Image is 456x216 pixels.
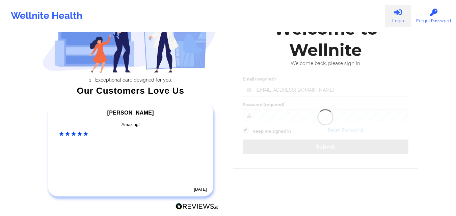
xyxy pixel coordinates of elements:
span: [PERSON_NAME] [107,110,154,116]
a: Forgot Password [411,5,456,27]
a: Reviews.io Logo [176,203,219,212]
img: Reviews.io Logo [176,203,219,210]
a: Login [385,5,411,27]
div: Our Customers Love Us [43,87,219,94]
time: [DATE] [194,187,207,192]
div: Amazing! [59,121,202,128]
div: Welcome back, please sign in [238,61,413,66]
li: Exceptional care designed for you. [49,77,219,83]
div: Welcome to Wellnite [238,18,413,61]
